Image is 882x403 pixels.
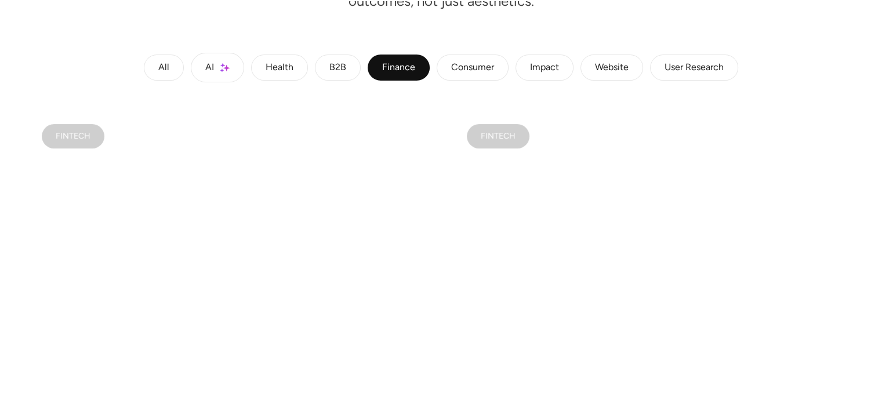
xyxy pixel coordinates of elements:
div: Consumer [451,64,494,71]
div: Website [595,64,629,71]
div: AI [205,64,214,71]
div: Impact [530,64,559,71]
div: B2B [329,64,346,71]
div: Finance [382,64,415,71]
div: FINTECH [481,133,516,139]
div: FINTECH [56,133,90,139]
div: All [158,64,169,71]
div: Health [266,64,293,71]
div: User Research [665,64,724,71]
